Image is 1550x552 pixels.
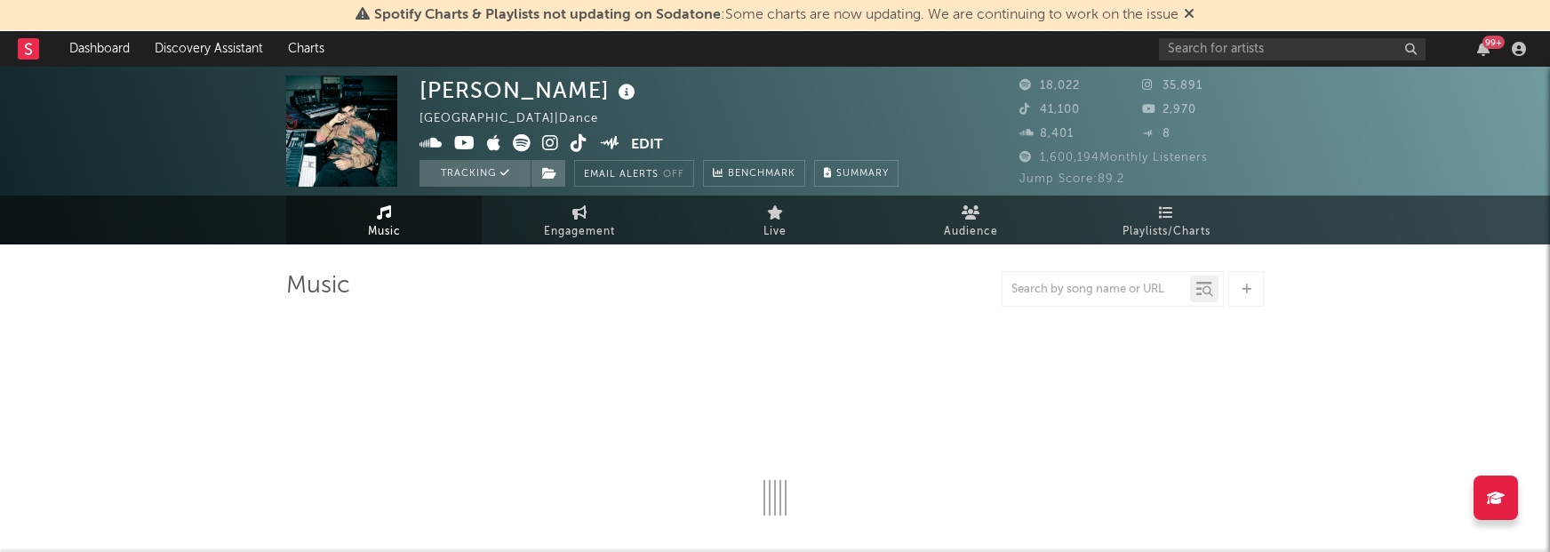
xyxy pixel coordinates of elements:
[1184,8,1194,22] span: Dismiss
[1019,173,1124,185] span: Jump Score: 89.2
[276,31,337,67] a: Charts
[1068,196,1264,244] a: Playlists/Charts
[419,160,531,187] button: Tracking
[574,160,694,187] button: Email AlertsOff
[374,8,721,22] span: Spotify Charts & Playlists not updating on Sodatone
[677,196,873,244] a: Live
[944,221,998,243] span: Audience
[368,221,401,243] span: Music
[703,160,805,187] a: Benchmark
[836,169,889,179] span: Summary
[663,170,684,180] em: Off
[374,8,1178,22] span: : Some charts are now updating. We are continuing to work on the issue
[1142,128,1170,140] span: 8
[419,108,619,130] div: [GEOGRAPHIC_DATA] | Dance
[57,31,142,67] a: Dashboard
[1019,80,1080,92] span: 18,022
[1019,104,1080,116] span: 41,100
[1159,38,1426,60] input: Search for artists
[1477,42,1490,56] button: 99+
[142,31,276,67] a: Discovery Assistant
[1003,283,1190,297] input: Search by song name or URL
[631,134,663,156] button: Edit
[814,160,899,187] button: Summary
[873,196,1068,244] a: Audience
[763,221,787,243] span: Live
[728,164,795,185] span: Benchmark
[286,196,482,244] a: Music
[1142,80,1202,92] span: 35,891
[544,221,615,243] span: Engagement
[1142,104,1196,116] span: 2,970
[1019,128,1074,140] span: 8,401
[1123,221,1210,243] span: Playlists/Charts
[419,76,640,105] div: [PERSON_NAME]
[1019,152,1208,164] span: 1,600,194 Monthly Listeners
[1482,36,1505,49] div: 99 +
[482,196,677,244] a: Engagement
